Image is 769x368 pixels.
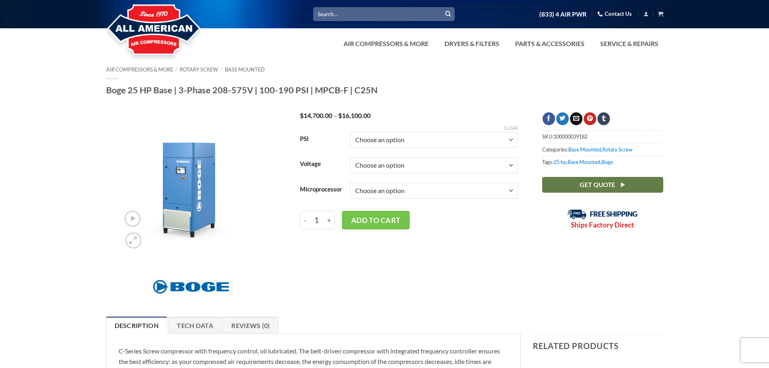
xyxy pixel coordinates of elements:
[300,161,342,167] label: Voltage
[542,177,663,193] a: Get Quote
[595,36,663,52] a: Service & Repairs
[180,66,218,73] a: Rotary Screw
[338,111,371,119] bdi: 16,100.00
[106,66,173,73] a: Air Compressors & More
[126,233,141,248] a: Zoom
[553,159,566,165] a: 25-hp
[125,211,140,227] a: Open video in lightbox
[440,36,504,52] a: Dryers & Filters
[333,111,337,119] span: –
[300,211,310,229] input: Reduce quantity of Boge 25 HP Base | 3-Phase 208-575V | 100-190 PSI | MPCB-F | C25N
[106,67,663,73] nav: Breadcrumb
[223,317,279,334] a: Reviews (0)
[597,8,632,20] a: Contact Us
[542,130,663,143] span: SKU:
[568,146,601,153] a: Base Mounted
[658,9,663,19] a: View cart
[601,159,613,165] a: Boge
[310,211,325,229] input: Product quantity
[568,159,600,165] a: Base Mounted
[533,335,663,357] h3: Related products
[300,186,342,193] label: Microprocessor
[542,156,663,168] span: Tags: , ,
[300,111,332,119] bdi: 14,700.00
[324,211,335,229] input: Increase quantity of Boge 25 HP Base | 3-Phase 208-575V | 100-190 PSI | MPCB-F | C25N
[542,143,663,156] span: Categories: ,
[121,112,261,252] img: Boge 25 HP Base | 3-Phase 208-575V | 100-190 PSI | MPCB-F | C25N
[543,112,555,125] a: Share on Facebook
[342,211,410,229] button: Add to cart
[570,112,583,125] a: Email to a Friend
[339,36,434,52] a: Air Compressors & More
[571,221,634,229] strong: Ships Factory Direct
[584,112,596,125] a: Pin on Pinterest
[300,111,304,119] span: $
[597,112,610,125] a: Share on Tumblr
[168,317,222,334] a: Tech Data
[149,275,233,299] img: Boge
[539,7,587,21] a: (833) 4 AIR PWR
[580,180,615,190] span: Get Quote
[567,209,638,219] img: Free Shipping
[504,125,518,131] a: Clear options
[225,66,265,73] a: Base Mounted
[643,9,649,19] a: Login
[106,84,663,96] h1: Boge 25 HP Base | 3-Phase 208-575V | 100-190 PSI | MPCB-F | C25N
[510,36,589,52] a: Parts & Accessories
[602,146,633,153] a: Rotary Screw
[300,136,342,142] label: PSI
[556,112,569,125] a: Share on Twitter
[338,111,342,119] span: $
[175,66,177,73] span: /
[313,7,455,21] input: Search…
[442,8,454,20] button: Submit
[553,133,587,140] span: 100000039182
[106,317,168,334] a: Description
[220,66,222,73] span: /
